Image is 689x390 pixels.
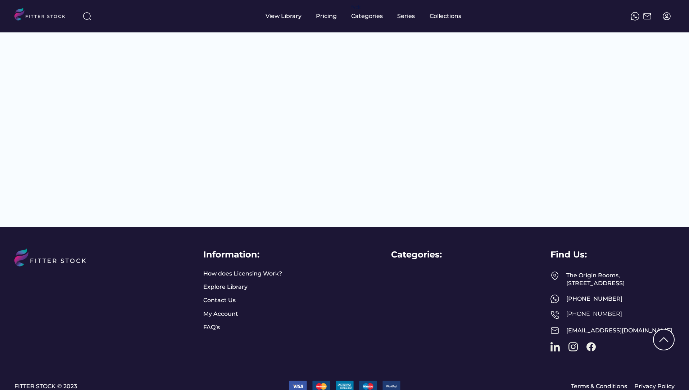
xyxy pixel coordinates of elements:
div: fvck [351,4,361,11]
img: profile-circle.svg [662,12,671,21]
a: Contact Us [203,296,236,304]
a: [EMAIL_ADDRESS][DOMAIN_NAME] [566,327,672,334]
a: Explore Library [203,283,248,291]
img: LOGO.svg [14,8,71,23]
a: FAQ’s [203,323,221,331]
div: Find Us: [550,248,587,261]
div: View Library [266,12,302,20]
div: Categories [351,12,383,20]
img: search-normal%203.svg [83,12,91,21]
div: Series [397,12,415,20]
div: Collections [430,12,461,20]
div: Categories: [391,248,442,261]
a: My Account [203,310,238,318]
img: Frame%2051.svg [550,326,559,335]
img: LOGO%20%281%29.svg [14,248,95,284]
img: Frame%2049.svg [550,272,559,280]
div: The Origin Rooms, [STREET_ADDRESS] [566,272,675,288]
a: [PHONE_NUMBER] [566,310,622,317]
img: meteor-icons_whatsapp%20%281%29.svg [550,295,559,303]
img: Frame%2051.svg [643,12,652,21]
div: Information: [203,248,259,261]
a: How does Licensing Work? [203,270,282,278]
div: [PHONE_NUMBER] [566,295,675,303]
div: Pricing [316,12,337,20]
img: meteor-icons_whatsapp%20%281%29.svg [631,12,639,21]
img: Group%201000002322%20%281%29.svg [654,330,674,350]
img: Frame%2050.svg [550,310,559,319]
